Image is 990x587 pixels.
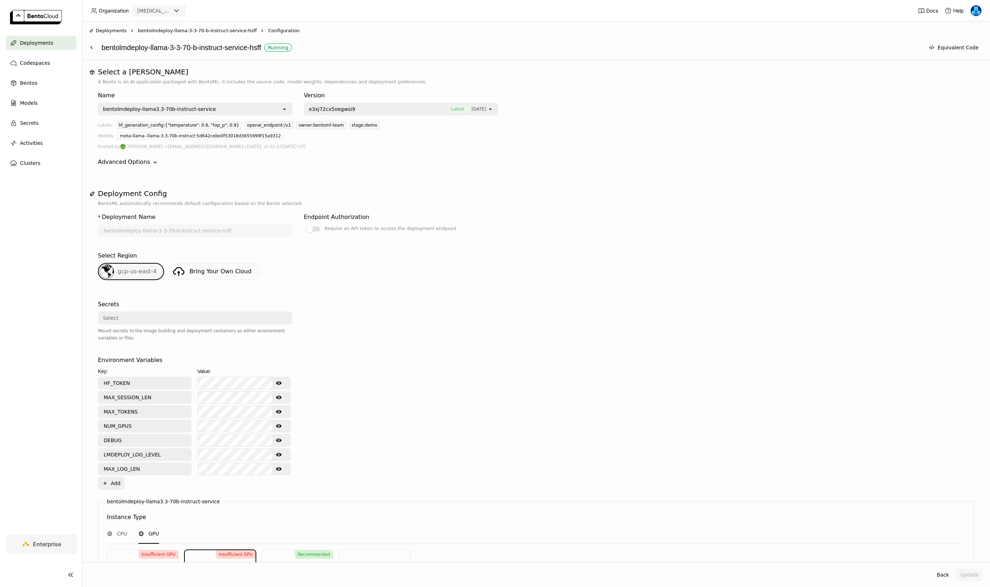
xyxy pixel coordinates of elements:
[304,213,369,221] div: Endpoint Authorization
[276,452,282,458] svg: Show password text
[216,550,256,559] div: Insufficient GPU
[304,91,498,100] div: Version
[325,224,456,233] div: Require an API token to access the deployment endpoint
[117,530,127,537] span: CPU
[99,8,129,14] span: Organization
[116,121,242,129] div: hf_generation_config:{"temperature": 0.6, "top_p": 0.9}
[117,132,283,140] div: meta-llama--llama-3.3-70b-instruct:5d642cebe0f53018d3655999f15a9312
[272,406,285,417] button: Show password text
[295,550,333,559] div: Recommended
[945,7,964,14] div: Help
[102,480,108,486] svg: Plus
[925,41,983,54] button: Equivalent Code
[98,158,974,166] div: Advanced Options
[345,562,373,569] div: gpu.h200.8
[99,435,191,446] input: Key
[272,435,285,446] button: Show password text
[272,377,285,389] button: Show password text
[152,159,159,166] svg: Down
[113,562,142,569] div: gpu.h200.1
[272,392,285,403] button: Show password text
[98,200,974,207] p: BentoML automatically recommends default configuration based on the Bento selected.
[33,540,61,548] span: Enterprise
[129,28,135,34] svg: Right
[6,534,76,554] a: Enterprise
[139,550,178,559] div: Insufficient GPU
[471,106,486,113] span: [DATE]
[20,99,38,107] span: Models
[268,27,300,34] span: Configuration
[272,420,285,432] button: Show password text
[276,395,282,400] svg: Show password text
[956,568,983,581] button: Update
[20,139,43,147] span: Activities
[98,143,974,151] div: Pushed by [DATE], at 01:47[DATE] UTC
[272,463,285,475] button: Show password text
[138,27,257,34] span: bentolmdeploy-llama-3-3-70-b-instruct-service-hsff
[137,7,171,14] div: [MEDICAL_DATA]
[103,314,118,322] div: Select
[20,79,37,87] span: Bentos
[99,377,191,389] input: Key
[276,437,282,443] svg: Show password text
[189,268,251,275] span: Bring Your Own Cloud
[918,7,938,14] a: Docs
[103,106,216,113] div: bentolmdeploy-llama3.3-70b-instruct-service
[98,367,192,375] div: Key:
[98,158,150,166] div: Advanced Options
[447,106,469,113] span: Latest
[6,156,76,170] a: Clusters
[98,68,974,76] h1: Select a [PERSON_NAME]
[102,41,921,54] div: bentolmdeploy-llama-3-3-70-b-instruct-service-hsff
[107,513,146,522] div: Instance Type
[932,568,953,581] button: Back
[107,499,220,504] label: bentolmdeploy-llama3.3-70b-instruct-service
[170,263,259,280] a: Bring Your Own Cloud
[244,121,293,129] div: openai_endpoint:/v1
[99,463,191,475] input: Key
[268,562,296,569] div: gpu.h200.4
[6,116,76,130] a: Secrets
[6,96,76,110] a: Models
[953,8,964,14] span: Help
[259,28,265,34] svg: Right
[98,91,292,100] div: Name
[6,76,76,90] a: Bentos
[197,367,291,375] div: Value:
[89,27,983,34] nav: Breadcrumbs navigation
[98,263,164,280] div: gcp-us-east-4
[10,10,62,24] img: logo
[98,189,974,198] h1: Deployment Config
[20,59,50,67] span: Codespaces
[102,213,155,221] div: Deployment Name
[98,477,125,490] button: Add
[276,423,282,429] svg: Show password text
[20,119,39,127] span: Secrets
[487,106,487,113] input: Selected [object Object].
[926,8,938,14] span: Docs
[20,39,53,47] span: Deployments
[148,530,159,537] span: GPU
[98,121,113,132] div: Labels:
[276,466,282,472] svg: Show password text
[6,36,76,50] a: Deployments
[971,5,981,16] img: Yi Guo
[276,380,282,386] svg: Show password text
[296,121,346,129] div: owner:bentoml-team
[98,327,292,342] div: Mount secrets to the image building and deployment containers as either environment variables or ...
[120,144,125,149] img: Steve Guo
[99,449,191,460] input: Key
[272,449,285,460] button: Show password text
[98,78,974,85] p: A Bento is an AI application packaged with BentoML, it includes the source code, model weights, d...
[268,45,288,50] div: Running
[98,132,114,143] div: Models:
[99,392,191,403] input: Key
[98,300,119,309] div: Secrets
[99,406,191,417] input: Key
[96,27,127,34] span: Deployments
[98,356,162,365] div: Environment Variables
[487,106,493,112] svg: open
